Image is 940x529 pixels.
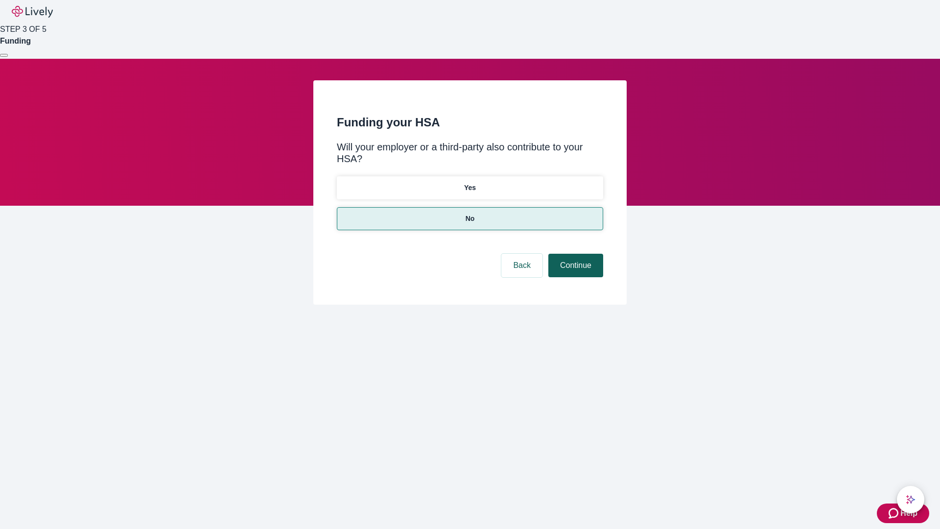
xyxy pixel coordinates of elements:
[501,254,542,277] button: Back
[337,141,603,165] div: Will your employer or a third-party also contribute to your HSA?
[900,507,917,519] span: Help
[464,183,476,193] p: Yes
[889,507,900,519] svg: Zendesk support icon
[337,207,603,230] button: No
[877,504,929,523] button: Zendesk support iconHelp
[337,114,603,131] h2: Funding your HSA
[897,486,924,513] button: chat
[12,6,53,18] img: Lively
[337,176,603,199] button: Yes
[466,214,475,224] p: No
[906,495,916,505] svg: Lively AI Assistant
[548,254,603,277] button: Continue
